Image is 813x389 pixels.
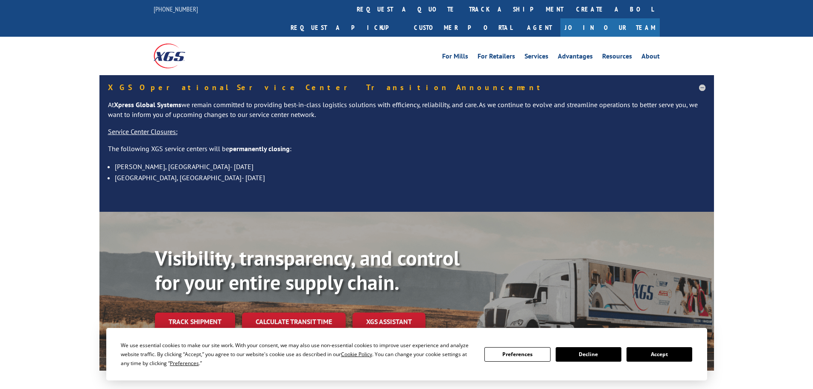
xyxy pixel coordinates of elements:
[484,347,550,362] button: Preferences
[154,5,198,13] a: [PHONE_NUMBER]
[602,53,632,62] a: Resources
[341,351,372,358] span: Cookie Policy
[519,18,560,37] a: Agent
[114,100,181,109] strong: Xpress Global Systems
[284,18,408,37] a: Request a pickup
[108,84,705,91] h5: XGS Operational Service Center Transition Announcement
[155,245,460,296] b: Visibility, transparency, and control for your entire supply chain.
[115,161,705,172] li: [PERSON_NAME], [GEOGRAPHIC_DATA]- [DATE]
[442,53,468,62] a: For Mills
[108,100,705,127] p: At we remain committed to providing best-in-class logistics solutions with efficiency, reliabilit...
[121,341,474,368] div: We use essential cookies to make our site work. With your consent, we may also use non-essential ...
[525,53,548,62] a: Services
[641,53,660,62] a: About
[170,360,199,367] span: Preferences
[353,313,425,331] a: XGS ASSISTANT
[108,127,178,136] u: Service Center Closures:
[558,53,593,62] a: Advantages
[556,347,621,362] button: Decline
[229,144,290,153] strong: permanently closing
[627,347,692,362] button: Accept
[108,144,705,161] p: The following XGS service centers will be :
[408,18,519,37] a: Customer Portal
[115,172,705,183] li: [GEOGRAPHIC_DATA], [GEOGRAPHIC_DATA]- [DATE]
[106,328,707,380] div: Cookie Consent Prompt
[478,53,515,62] a: For Retailers
[155,313,235,331] a: Track shipment
[560,18,660,37] a: Join Our Team
[242,313,346,331] a: Calculate transit time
